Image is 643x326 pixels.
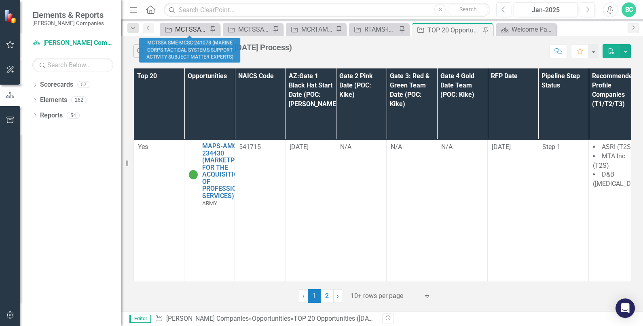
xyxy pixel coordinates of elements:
[238,24,271,34] div: MCTSSA NIS-240491: MARINE CORPS TACTICAL SYSTEMS SUPPORT ACTIVITY NETWORK INFRASTRUCTURE SERVICES
[202,143,250,200] a: MAPS-AMC-234430 (MARKETPLACE FOR THE ACQUISITION OF PROFESSIONAL SERVICES)
[351,24,397,34] a: RTAMS-ILD-226717 (RANGE AND TRAINING AREA MANAGEMENT RTAM SUPPORT SERVICES)
[225,24,271,34] a: MCTSSA NIS-240491: MARINE CORPS TACTICAL SYSTEMS SUPPORT ACTIVITY NETWORK INFRASTRUCTURE SERVICES
[239,143,261,151] span: 541715
[40,80,73,89] a: Scorecards
[492,143,511,151] span: [DATE]
[514,2,578,17] button: Jan-2025
[616,298,635,318] div: Open Intercom Messenger
[593,152,625,169] span: MTA Inc (T2S)
[32,10,104,20] span: Elements & Reports
[516,5,575,15] div: Jan-2025
[71,97,87,104] div: 262
[164,3,490,17] input: Search ClearPoint...
[32,38,113,48] a: [PERSON_NAME] Companies
[288,24,334,34] a: MCRTAMS-ILD-GSA-217824 (MARINE CORPS RANGES AND TRAINING AREA MANAGEMENT SYSTEMS)
[321,289,334,303] a: 2
[32,20,104,26] small: [PERSON_NAME] Companies
[188,170,198,179] img: Active
[302,292,305,300] span: ‹
[166,315,249,322] a: [PERSON_NAME] Companies
[67,112,80,119] div: 54
[337,292,339,300] span: ›
[308,289,321,303] span: 1
[40,111,63,120] a: Reports
[4,9,18,23] img: ClearPoint Strategy
[32,58,113,72] input: Search Below...
[391,143,433,152] div: N/A
[129,315,151,323] span: Editor
[290,143,309,151] span: [DATE]
[155,314,376,324] div: » »
[512,24,554,34] div: Welcome Page
[364,24,397,34] div: RTAMS-ILD-226717 (RANGE AND TRAINING AREA MANAGEMENT RTAM SUPPORT SERVICES)
[202,200,217,207] span: ARMY
[448,4,488,15] button: Search
[498,24,554,34] a: Welcome Page
[340,143,382,152] div: N/A
[175,24,207,34] div: MCTSSA SME-MCSC-241078 (MARINE CORPS TACTICAL SYSTEMS SUPPORT ACTIVITY SUBJECT MATTER EXPERTS)
[441,143,483,152] div: N/A
[427,25,481,35] div: TOP 20 Opportunities ([DATE] Process)
[542,143,561,151] span: Step 1
[40,96,67,105] a: Elements
[459,6,477,13] span: Search
[252,315,290,322] a: Opportunities
[294,315,404,322] div: TOP 20 Opportunities ([DATE] Process)
[301,24,334,34] div: MCRTAMS-ILD-GSA-217824 (MARINE CORPS RANGES AND TRAINING AREA MANAGEMENT SYSTEMS)
[602,143,633,151] span: ASRI (T2S)
[77,81,90,88] div: 57
[622,2,636,17] button: BC
[162,24,207,34] a: MCTSSA SME-MCSC-241078 (MARINE CORPS TACTICAL SYSTEMS SUPPORT ACTIVITY SUBJECT MATTER EXPERTS)
[138,143,148,151] span: Yes
[139,38,240,63] div: MCTSSA SME-MCSC-241078 (MARINE CORPS TACTICAL SYSTEMS SUPPORT ACTIVITY SUBJECT MATTER EXPERTS)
